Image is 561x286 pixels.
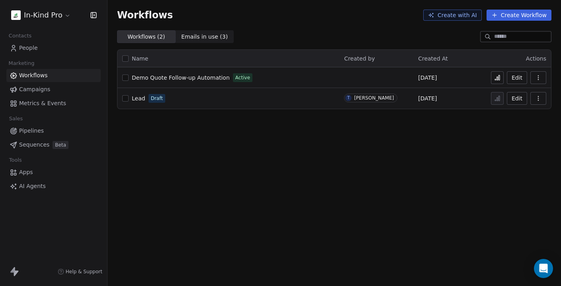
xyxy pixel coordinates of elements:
[19,141,49,149] span: Sequences
[6,154,25,166] span: Tools
[66,268,102,275] span: Help & Support
[5,30,35,42] span: Contacts
[6,124,101,137] a: Pipelines
[6,138,101,151] a: SequencesBeta
[354,95,394,101] div: [PERSON_NAME]
[132,55,148,63] span: Name
[344,55,375,62] span: Created by
[53,141,68,149] span: Beta
[19,71,48,80] span: Workflows
[6,113,26,125] span: Sales
[487,10,551,21] button: Create Workflow
[19,85,50,94] span: Campaigns
[19,44,38,52] span: People
[10,8,72,22] button: In-Kind Pro
[6,180,101,193] a: AI Agents
[132,74,230,82] a: Demo Quote Follow-up Automation
[526,55,546,62] span: Actions
[6,83,101,96] a: Campaigns
[24,10,63,20] span: In-Kind Pro
[418,94,437,102] span: [DATE]
[132,74,230,81] span: Demo Quote Follow-up Automation
[19,182,46,190] span: AI Agents
[6,41,101,55] a: People
[117,10,173,21] span: Workflows
[58,268,102,275] a: Help & Support
[507,71,527,84] button: Edit
[19,99,66,108] span: Metrics & Events
[418,74,437,82] span: [DATE]
[6,97,101,110] a: Metrics & Events
[181,33,228,41] span: Emails in use ( 3 )
[6,166,101,179] a: Apps
[507,92,527,105] button: Edit
[423,10,482,21] button: Create with AI
[534,259,553,278] div: Open Intercom Messenger
[5,57,38,69] span: Marketing
[132,94,145,102] a: Lead
[132,95,145,102] span: Lead
[418,55,448,62] span: Created At
[19,168,33,176] span: Apps
[151,95,163,102] span: Draft
[19,127,44,135] span: Pipelines
[347,95,350,101] div: T
[11,10,21,20] img: IKP200x200.png
[6,69,101,82] a: Workflows
[235,74,250,81] span: Active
